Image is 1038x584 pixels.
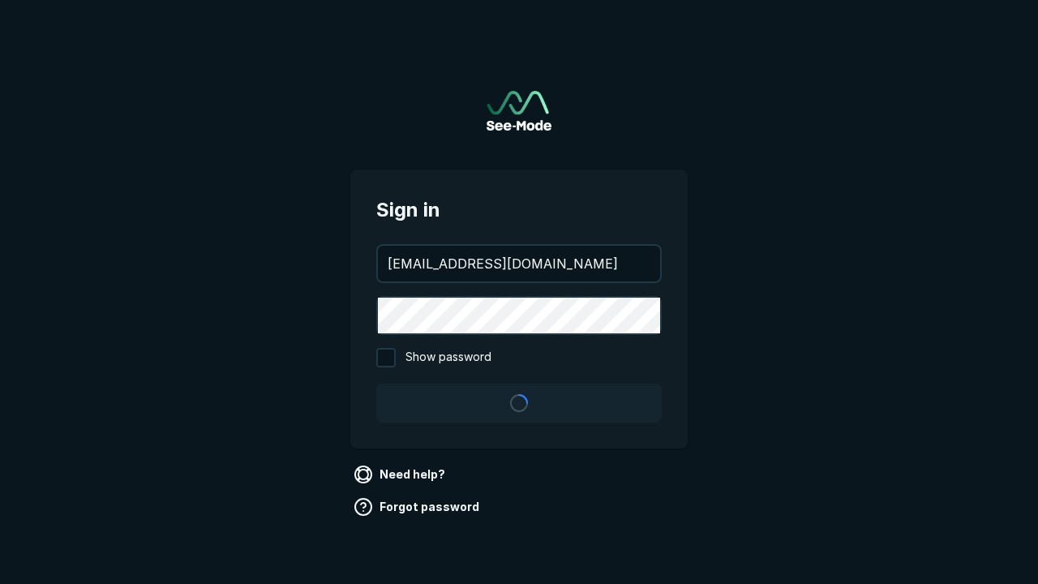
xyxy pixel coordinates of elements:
a: Forgot password [350,494,486,520]
span: Sign in [376,195,662,225]
img: See-Mode Logo [487,91,551,131]
input: your@email.com [378,246,660,281]
span: Show password [405,348,491,367]
a: Go to sign in [487,91,551,131]
a: Need help? [350,462,452,487]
